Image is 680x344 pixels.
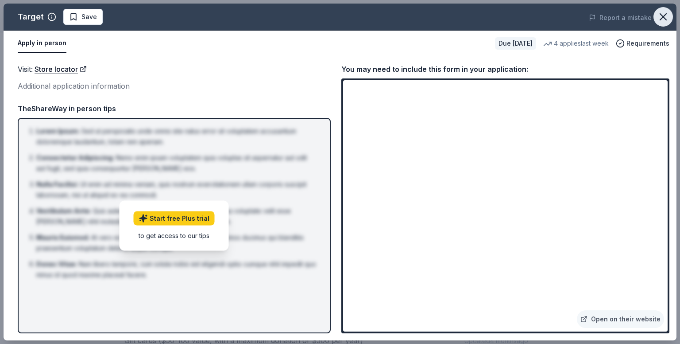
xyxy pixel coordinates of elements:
[577,310,664,328] a: Open on their website
[18,10,44,24] div: Target
[63,9,103,25] button: Save
[36,260,77,268] span: Donec Vitae :
[35,63,87,75] a: Store locator
[36,152,317,174] li: Nemo enim ipsam voluptatem quia voluptas sit aspernatur aut odit aut fugit, sed quia consequuntur...
[36,126,317,147] li: Sed ut perspiciatis unde omnis iste natus error sit voluptatem accusantium doloremque laudantium,...
[36,154,114,161] span: Consectetur Adipiscing :
[616,38,669,49] button: Requirements
[134,231,215,240] div: to get access to our tips
[18,63,331,75] div: Visit :
[18,80,331,92] div: Additional application information
[36,232,317,254] li: At vero eos et accusamus et iusto odio dignissimos ducimus qui blanditiis praesentium voluptatum ...
[543,38,609,49] div: 4 applies last week
[589,12,652,23] button: Report a mistake
[36,127,80,135] span: Lorem Ipsum :
[36,179,317,200] li: Ut enim ad minima veniam, quis nostrum exercitationem ullam corporis suscipit laboriosam, nisi ut...
[36,206,317,227] li: Quis autem vel eum iure reprehenderit qui in ea voluptate velit esse [PERSON_NAME] nihil molestia...
[341,63,669,75] div: You may need to include this form in your application:
[626,38,669,49] span: Requirements
[36,207,91,215] span: Vestibulum Ante :
[36,234,89,241] span: Mauris Euismod :
[36,180,78,188] span: Nulla Facilisi :
[495,37,536,50] div: Due [DATE]
[18,34,66,53] button: Apply in person
[18,103,331,114] div: TheShareWay in person tips
[134,211,215,226] a: Start free Plus trial
[81,12,97,22] span: Save
[36,259,317,280] li: Nam libero tempore, cum soluta nobis est eligendi optio cumque nihil impedit quo minus id quod ma...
